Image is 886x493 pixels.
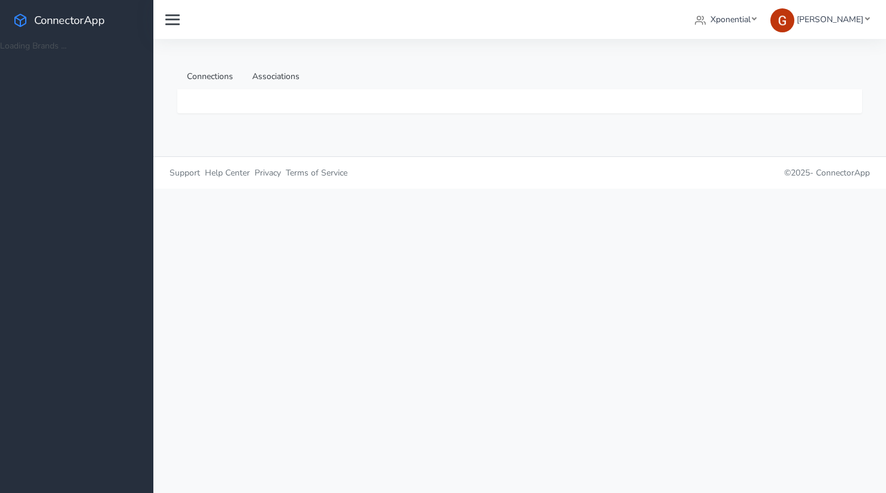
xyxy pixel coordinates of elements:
[177,63,243,90] a: Connections
[797,14,863,25] span: [PERSON_NAME]
[255,167,281,179] span: Privacy
[205,167,250,179] span: Help Center
[170,167,200,179] span: Support
[766,8,874,31] a: [PERSON_NAME]
[710,14,751,25] span: Xponential
[34,13,105,28] span: ConnectorApp
[690,8,761,31] a: Xponential
[529,167,870,179] p: © 2025 -
[770,8,794,32] img: Greg Clemmons
[243,63,309,90] a: Associations
[286,167,347,179] span: Terms of Service
[816,167,870,179] span: ConnectorApp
